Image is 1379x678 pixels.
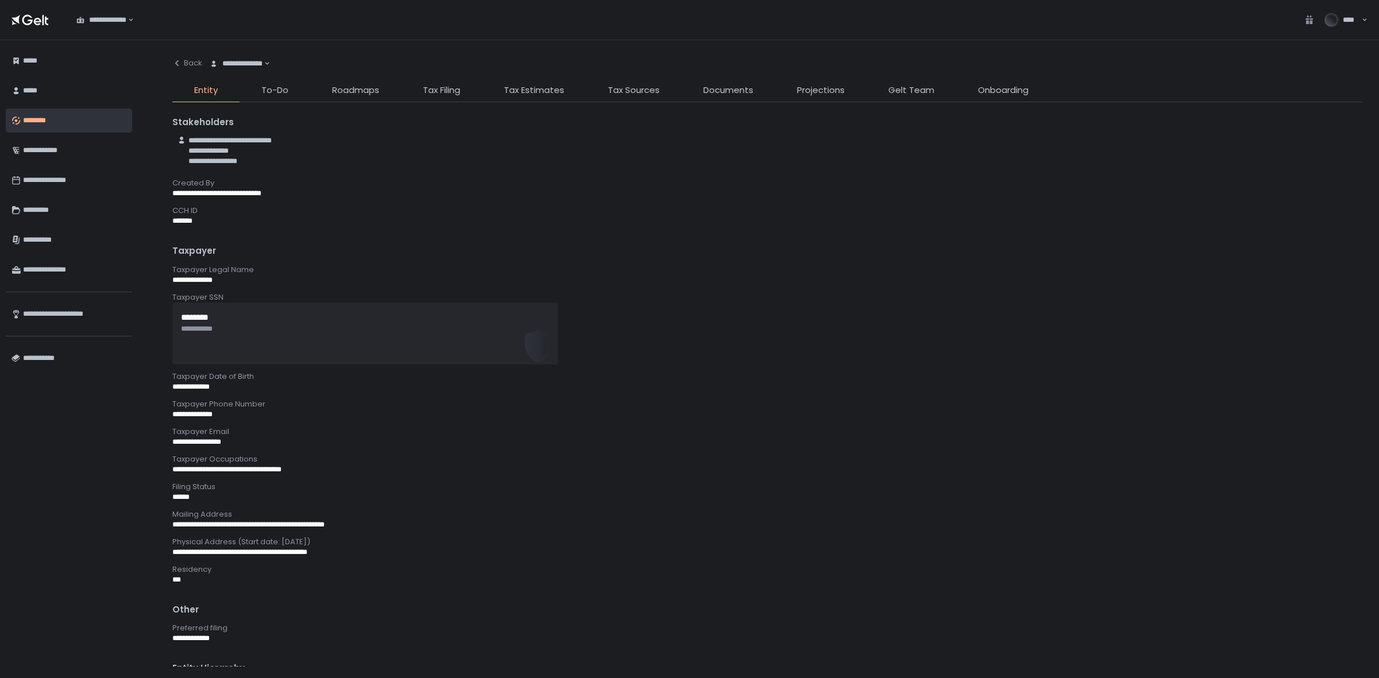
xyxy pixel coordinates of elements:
[172,537,1363,547] div: Physical Address (Start date: [DATE])
[172,178,1363,188] div: Created By
[172,564,1363,575] div: Residency
[172,206,1363,216] div: CCH ID
[172,399,1363,409] div: Taxpayer Phone Number
[126,14,127,26] input: Search for option
[261,84,288,97] span: To-Do
[608,84,660,97] span: Tax Sources
[172,427,1363,437] div: Taxpayer Email
[172,265,1363,275] div: Taxpayer Legal Name
[172,58,202,68] div: Back
[69,8,134,32] div: Search for option
[202,52,270,76] div: Search for option
[332,84,379,97] span: Roadmaps
[888,84,934,97] span: Gelt Team
[172,662,1363,675] div: Entity Hierarchy
[978,84,1029,97] span: Onboarding
[797,84,845,97] span: Projections
[172,116,1363,129] div: Stakeholders
[172,509,1363,520] div: Mailing Address
[172,454,1363,464] div: Taxpayer Occupations
[194,84,218,97] span: Entity
[504,84,564,97] span: Tax Estimates
[172,245,1363,258] div: Taxpayer
[172,623,1363,633] div: Preferred filing
[172,292,1363,303] div: Taxpayer SSN
[703,84,753,97] span: Documents
[172,52,202,75] button: Back
[172,482,1363,492] div: Filing Status
[172,371,1363,382] div: Taxpayer Date of Birth
[172,603,1363,617] div: Other
[423,84,460,97] span: Tax Filing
